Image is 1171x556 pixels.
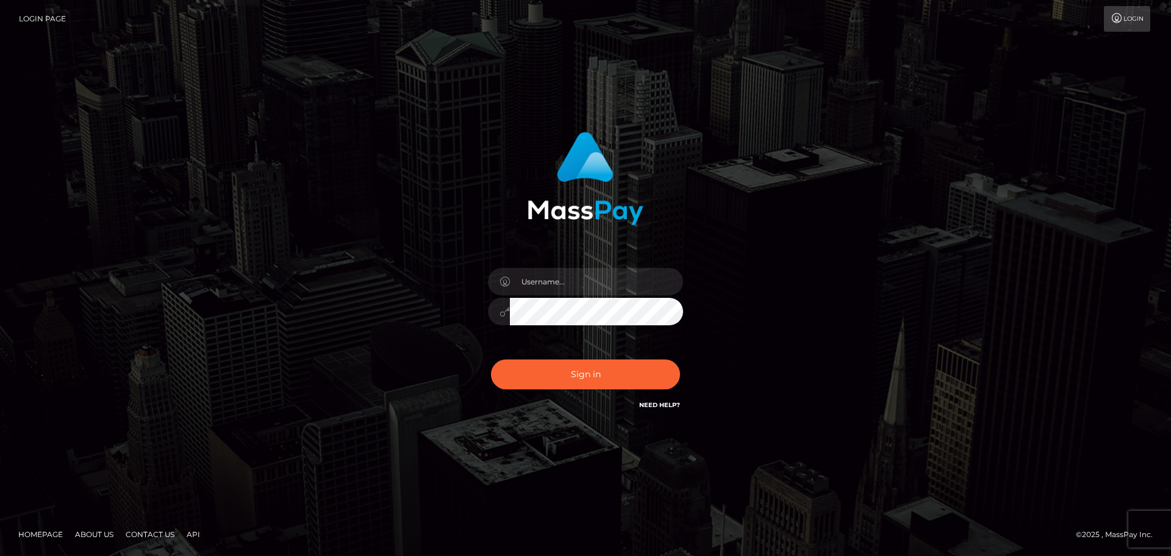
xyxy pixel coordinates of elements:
a: Contact Us [121,525,179,544]
img: MassPay Login [528,132,643,225]
a: API [182,525,205,544]
a: Need Help? [639,401,680,409]
a: Homepage [13,525,68,544]
input: Username... [510,268,683,295]
a: About Us [70,525,118,544]
a: Login Page [19,6,66,32]
button: Sign in [491,359,680,389]
a: Login [1104,6,1150,32]
div: © 2025 , MassPay Inc. [1076,528,1162,541]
